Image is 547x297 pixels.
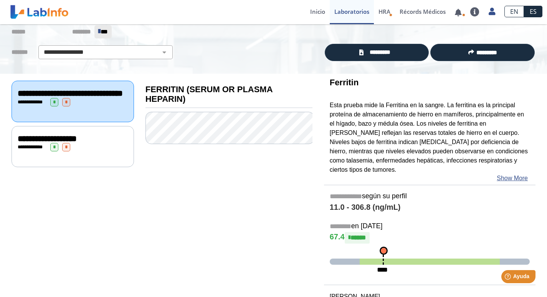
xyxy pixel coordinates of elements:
[504,6,524,17] a: EN
[378,8,390,15] span: HRA
[524,6,542,17] a: ES
[330,203,530,212] h4: 11.0 - 306.8 (ng/mL)
[330,101,530,174] p: Esta prueba mide la Ferritina en la sangre. La ferritina es la principal proteína de almacenamien...
[330,192,530,201] h5: según su perfil
[330,222,530,231] h5: en [DATE]
[330,78,359,87] b: Ferritin
[479,267,539,289] iframe: Help widget launcher
[497,174,528,183] a: Show More
[330,232,530,244] h4: 67.4
[145,85,273,104] b: FERRITIN (SERUM OR PLASMA HEPARIN)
